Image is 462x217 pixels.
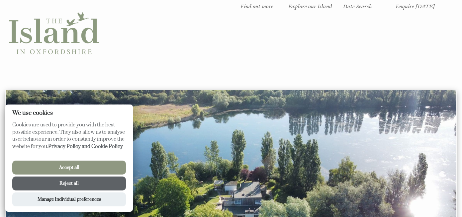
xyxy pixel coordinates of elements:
small: Date Search [343,3,385,10]
small: Explore our Island [288,3,332,10]
button: Reject all [12,177,126,190]
h2: We use cookies [5,110,133,116]
p: Cookies are used to provide you with the best possible experience. They also allow us to analyse ... [5,121,133,155]
button: Manage Individual preferences [12,192,126,206]
small: Find out more [240,3,277,10]
button: Accept all [12,161,126,175]
small: Enquire [DATE] [396,3,440,10]
a: Privacy Policy and Cookie Policy [48,143,123,150]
